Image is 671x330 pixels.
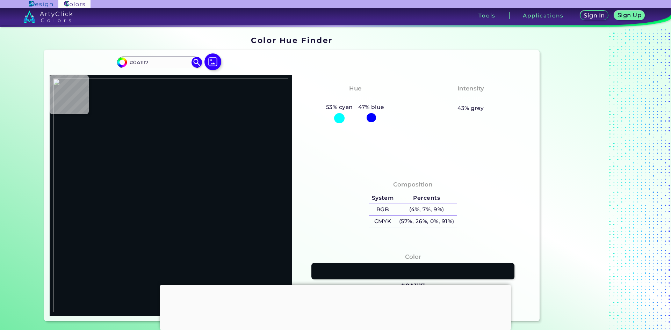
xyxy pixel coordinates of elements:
[478,13,496,18] h3: Tools
[523,13,564,18] h3: Applications
[457,83,484,94] h4: Intensity
[204,53,221,70] img: icon picture
[251,35,332,45] h1: Color Hue Finder
[160,285,511,328] iframe: Advertisement
[405,252,421,262] h4: Color
[618,12,641,18] h5: Sign Up
[349,83,361,94] h4: Hue
[355,103,387,112] h5: 47% blue
[396,216,457,227] h5: (57%, 26%, 0%, 91%)
[369,216,396,227] h5: CMYK
[454,94,487,103] h3: Medium
[29,1,52,7] img: ArtyClick Design logo
[192,57,202,67] img: icon search
[580,11,608,21] a: Sign In
[396,204,457,215] h5: (4%, 7%, 9%)
[396,192,457,204] h5: Percents
[614,11,644,21] a: Sign Up
[369,192,396,204] h5: System
[393,179,433,190] h4: Composition
[542,34,630,324] iframe: Advertisement
[127,58,192,67] input: type color..
[584,13,605,18] h5: Sign In
[23,10,73,23] img: logo_artyclick_colors_white.svg
[401,282,425,290] h3: #0A1117
[323,103,355,112] h5: 53% cyan
[369,204,396,215] h5: RGB
[53,79,288,312] img: 6ac1a754-a950-479e-8b84-6eeb8c17caf5
[457,104,484,113] h5: 43% grey
[335,94,375,103] h3: Cyan-Blue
